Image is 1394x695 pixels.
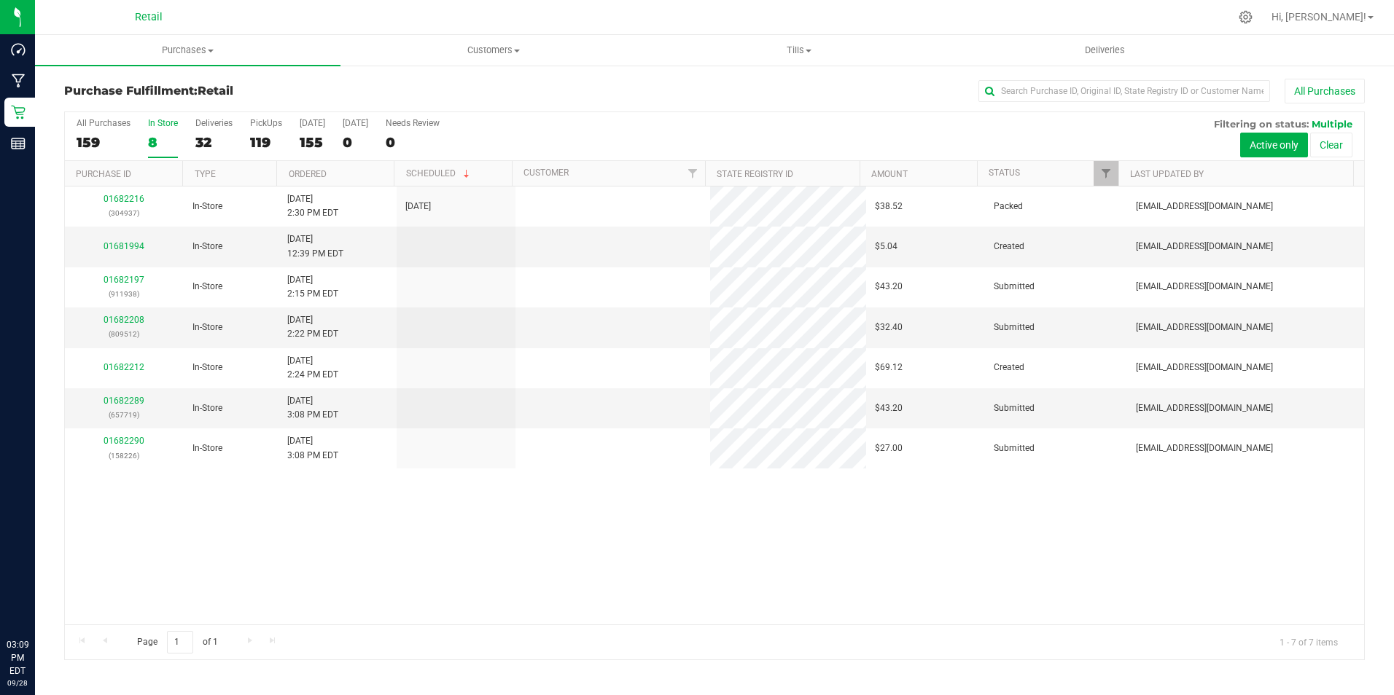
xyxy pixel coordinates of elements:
[74,287,175,301] p: (911938)
[1094,161,1118,186] a: Filter
[875,200,903,213] span: $38.52
[11,42,26,57] inline-svg: Dashboard
[1136,401,1273,415] span: [EMAIL_ADDRESS][DOMAIN_NAME]
[74,327,175,341] p: (809512)
[135,11,163,23] span: Retail
[875,361,903,374] span: $69.12
[343,118,368,128] div: [DATE]
[104,436,144,446] a: 01682290
[1136,361,1273,374] span: [EMAIL_ADDRESS][DOMAIN_NAME]
[1065,44,1145,57] span: Deliveries
[104,362,144,372] a: 01682212
[1136,441,1273,455] span: [EMAIL_ADDRESS][DOMAIN_NAME]
[198,84,233,98] span: Retail
[192,240,222,254] span: In-Store
[287,313,338,341] span: [DATE] 2:22 PM EDT
[978,80,1270,102] input: Search Purchase ID, Original ID, State Registry ID or Customer Name...
[875,280,903,294] span: $43.20
[994,441,1035,455] span: Submitted
[1136,200,1273,213] span: [EMAIL_ADDRESS][DOMAIN_NAME]
[289,169,327,179] a: Ordered
[875,401,903,415] span: $43.20
[77,134,131,151] div: 159
[1285,79,1365,103] button: All Purchases
[405,200,431,213] span: [DATE]
[386,134,440,151] div: 0
[287,192,338,220] span: [DATE] 2:30 PM EDT
[871,169,908,179] a: Amount
[250,134,282,151] div: 119
[192,321,222,334] span: In-Store
[192,200,222,213] span: In-Store
[1136,321,1273,334] span: [EMAIL_ADDRESS][DOMAIN_NAME]
[167,631,193,653] input: 1
[104,275,144,285] a: 01682197
[341,44,645,57] span: Customers
[1310,133,1352,157] button: Clear
[74,408,175,422] p: (657719)
[875,321,903,334] span: $32.40
[994,361,1024,374] span: Created
[647,35,952,66] a: Tills
[1130,169,1204,179] a: Last Updated By
[11,74,26,88] inline-svg: Manufacturing
[35,35,340,66] a: Purchases
[1268,631,1350,653] span: 1 - 7 of 7 items
[994,321,1035,334] span: Submitted
[74,206,175,220] p: (304937)
[148,134,178,151] div: 8
[195,169,216,179] a: Type
[1136,280,1273,294] span: [EMAIL_ADDRESS][DOMAIN_NAME]
[287,354,338,382] span: [DATE] 2:24 PM EDT
[994,401,1035,415] span: Submitted
[192,401,222,415] span: In-Store
[104,241,144,251] a: 01681994
[681,161,705,186] a: Filter
[250,118,282,128] div: PickUps
[1136,240,1273,254] span: [EMAIL_ADDRESS][DOMAIN_NAME]
[74,449,175,463] p: (158226)
[717,169,793,179] a: State Registry ID
[1312,118,1352,130] span: Multiple
[64,85,498,98] h3: Purchase Fulfillment:
[7,678,28,688] p: 09/28
[1214,118,1309,130] span: Filtering on status:
[195,134,233,151] div: 32
[287,434,338,462] span: [DATE] 3:08 PM EDT
[989,168,1020,178] a: Status
[300,134,325,151] div: 155
[287,273,338,301] span: [DATE] 2:15 PM EDT
[406,168,472,178] a: Scheduled
[952,35,1258,66] a: Deliveries
[287,394,338,422] span: [DATE] 3:08 PM EDT
[104,396,144,406] a: 01682289
[7,638,28,678] p: 03:09 PM EDT
[523,168,569,178] a: Customer
[994,200,1023,213] span: Packed
[192,280,222,294] span: In-Store
[647,44,951,57] span: Tills
[1237,10,1255,24] div: Manage settings
[104,194,144,204] a: 01682216
[1272,11,1366,23] span: Hi, [PERSON_NAME]!
[875,441,903,455] span: $27.00
[35,44,340,57] span: Purchases
[192,441,222,455] span: In-Store
[343,134,368,151] div: 0
[125,631,230,653] span: Page of 1
[1240,133,1308,157] button: Active only
[148,118,178,128] div: In Store
[994,280,1035,294] span: Submitted
[43,576,61,594] iframe: Resource center unread badge
[300,118,325,128] div: [DATE]
[386,118,440,128] div: Needs Review
[11,136,26,151] inline-svg: Reports
[76,169,131,179] a: Purchase ID
[195,118,233,128] div: Deliveries
[192,361,222,374] span: In-Store
[994,240,1024,254] span: Created
[287,232,343,260] span: [DATE] 12:39 PM EDT
[104,315,144,325] a: 01682208
[340,35,646,66] a: Customers
[77,118,131,128] div: All Purchases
